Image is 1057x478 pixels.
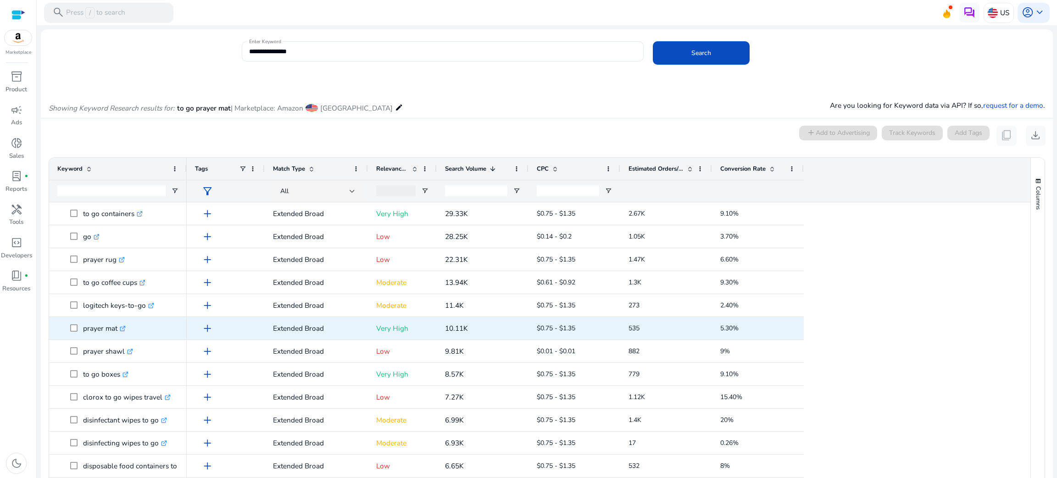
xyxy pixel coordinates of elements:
span: Conversion Rate [720,165,766,173]
span: $0.75 - $1.35 [537,416,575,424]
p: Extended Broad [273,319,360,338]
p: Low [376,250,428,269]
p: Moderate [376,434,428,452]
span: 1.05K [629,232,645,241]
span: 1.47K [629,255,645,264]
span: 28.25K [445,232,468,241]
p: Extended Broad [273,204,360,223]
p: to go containers [83,204,143,223]
p: prayer rug [83,250,125,269]
span: Relevance Score [376,165,408,173]
span: add [201,208,213,220]
p: Moderate [376,411,428,429]
mat-icon: edit [395,101,403,113]
span: 7.27K [445,392,464,402]
span: Search [691,48,711,58]
p: go [83,227,100,246]
p: to go boxes [83,365,128,384]
p: Very High [376,365,428,384]
input: Search Volume Filter Input [445,185,507,196]
span: search [52,6,64,18]
span: lab_profile [11,170,22,182]
p: Extended Broad [273,342,360,361]
span: campaign [11,104,22,116]
button: Open Filter Menu [421,187,428,195]
span: [GEOGRAPHIC_DATA] [320,103,393,113]
span: $0.14 - $0.2 [537,232,572,241]
span: 15.40% [720,393,742,401]
p: Extended Broad [273,227,360,246]
span: fiber_manual_record [24,274,28,278]
mat-label: Enter Keyword [249,38,281,44]
img: us.svg [988,8,998,18]
span: Match Type [273,165,305,173]
span: / [85,7,94,18]
p: Extended Broad [273,296,360,315]
span: All [280,187,289,195]
span: Estimated Orders/Month [629,165,684,173]
span: $0.01 - $0.01 [537,347,575,356]
p: Very High [376,319,428,338]
p: disposable food containers to go [83,456,195,475]
span: 9.81K [445,346,464,356]
span: add [201,300,213,311]
span: CPC [537,165,549,173]
span: add [201,322,213,334]
span: $0.75 - $1.35 [537,461,575,470]
span: $0.75 - $1.35 [537,209,575,218]
span: 6.99K [445,415,464,425]
span: 10.11K [445,323,468,333]
input: CPC Filter Input [537,185,599,196]
span: add [201,231,213,243]
span: Columns [1034,186,1042,210]
p: Press to search [66,7,125,18]
span: 779 [629,370,640,378]
span: 20% [720,416,734,424]
span: 2.67K [629,209,645,218]
p: Low [376,342,428,361]
span: code_blocks [11,237,22,249]
span: add [201,254,213,266]
span: keyboard_arrow_down [1034,6,1046,18]
input: Keyword Filter Input [57,185,166,196]
p: disinfecting wipes to go [83,434,167,452]
span: 535 [629,324,640,333]
span: 6.60% [720,255,739,264]
p: Extended Broad [273,411,360,429]
p: Extended Broad [273,456,360,475]
p: Extended Broad [273,388,360,406]
span: dark_mode [11,457,22,469]
p: Low [376,227,428,246]
span: book_4 [11,270,22,282]
p: Ads [11,118,22,128]
p: Reports [6,185,27,194]
span: $0.75 - $1.35 [537,324,575,333]
p: logitech keys-to-go [83,296,154,315]
p: Resources [2,284,30,294]
span: fiber_manual_record [24,174,28,178]
p: Tools [9,218,23,227]
span: 532 [629,461,640,470]
p: Moderate [376,273,428,292]
p: Moderate [376,296,428,315]
p: Extended Broad [273,273,360,292]
button: Search [653,41,750,65]
span: 9% [720,347,730,356]
span: $0.75 - $1.35 [537,439,575,447]
span: | Marketplace: Amazon [231,103,303,113]
span: 5.30% [720,324,739,333]
span: 882 [629,347,640,356]
span: 9.10% [720,370,739,378]
span: handyman [11,204,22,216]
span: 0.26% [720,439,739,447]
p: Extended Broad [273,365,360,384]
button: Open Filter Menu [605,187,612,195]
p: to go coffee cups [83,273,145,292]
span: add [201,391,213,403]
span: $0.75 - $1.35 [537,255,575,264]
button: Open Filter Menu [171,187,178,195]
span: add [201,368,213,380]
span: 8.57K [445,369,464,379]
p: Sales [9,152,24,161]
span: $0.61 - $0.92 [537,278,575,287]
